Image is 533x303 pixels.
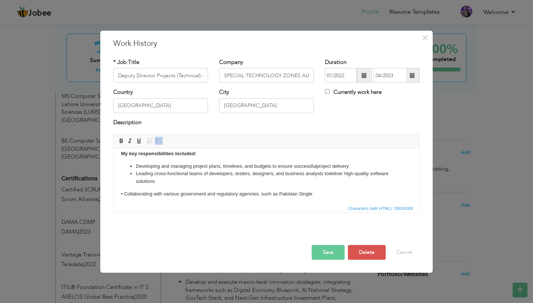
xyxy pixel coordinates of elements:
[325,68,357,83] input: From
[113,58,139,66] label: * Job Title
[219,58,243,66] label: Company
[146,137,154,145] a: Insert/Remove Numbered List
[348,245,386,260] button: Delete
[347,205,415,212] span: Characters (with HTML): 2983/4000
[312,245,345,260] button: Save
[117,137,125,145] a: Bold
[113,119,141,126] label: Description
[7,55,298,63] p: Window, SECP, PRAL, FBR, and One-Link, to integrate the One Window Portal with their
[422,31,428,44] span: ×
[325,88,382,96] label: Currently work here
[347,205,415,212] div: Statistics
[389,245,420,260] button: Cancel
[325,58,346,66] label: Duration
[155,137,163,145] a: Insert/Remove Bulleted List
[373,68,407,83] input: Present
[114,148,419,203] iframe: Rich Text Editor, workEditor
[419,32,431,44] button: Close
[126,137,134,145] a: Italic
[325,89,330,94] input: Currently work here
[113,88,133,96] label: Country
[135,137,143,145] a: Underline
[219,88,229,96] label: City
[113,38,420,49] h3: Work History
